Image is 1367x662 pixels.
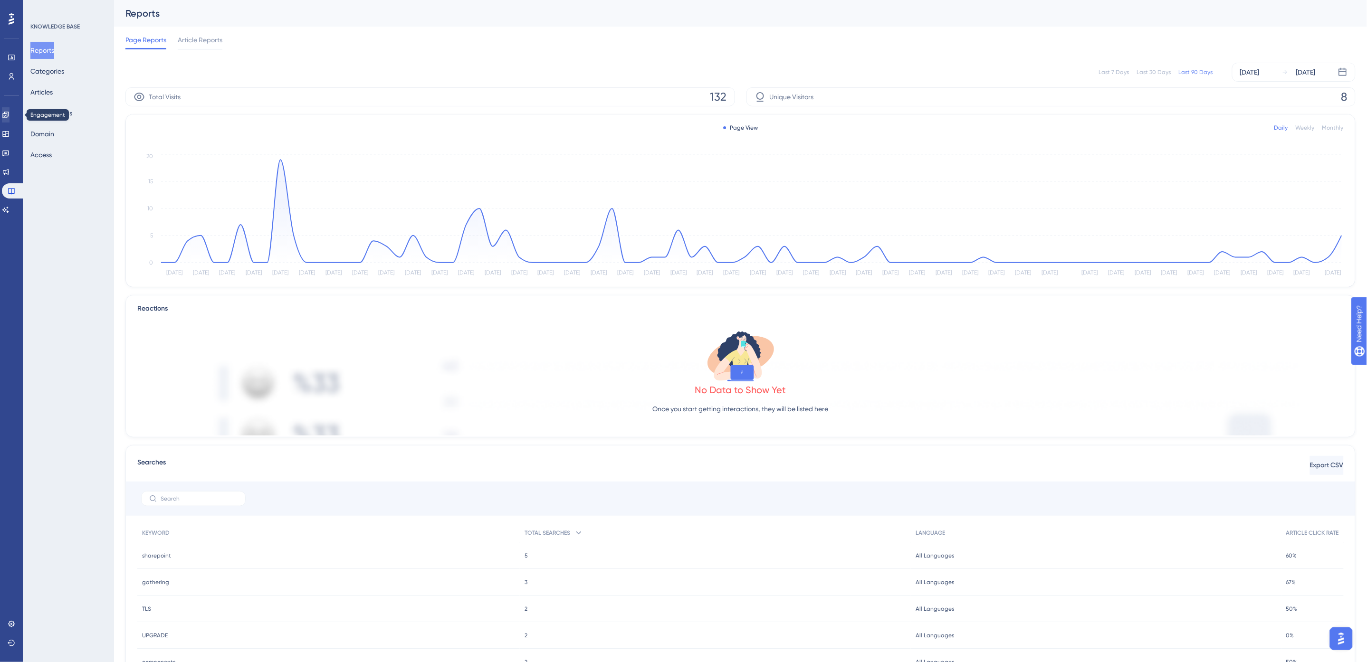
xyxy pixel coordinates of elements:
[149,259,153,266] tspan: 0
[30,42,54,59] button: Reports
[272,270,288,276] tspan: [DATE]
[1267,270,1283,276] tspan: [DATE]
[1042,270,1058,276] tspan: [DATE]
[1188,270,1204,276] tspan: [DATE]
[525,578,527,586] span: 3
[916,578,954,586] span: All Languages
[511,270,527,276] tspan: [DATE]
[1310,456,1344,475] button: Export CSV
[142,632,168,639] span: UPGRADE
[166,270,182,276] tspan: [DATE]
[750,270,766,276] tspan: [DATE]
[776,270,793,276] tspan: [DATE]
[710,89,727,104] span: 132
[1161,270,1177,276] tspan: [DATE]
[962,270,978,276] tspan: [DATE]
[1341,89,1348,104] span: 8
[142,552,171,559] span: sharepoint
[1137,68,1171,76] div: Last 30 Days
[30,125,54,142] button: Domain
[1135,270,1151,276] tspan: [DATE]
[936,270,952,276] tspan: [DATE]
[538,270,554,276] tspan: [DATE]
[1240,66,1260,78] div: [DATE]
[178,34,222,46] span: Article Reports
[299,270,315,276] tspan: [DATE]
[653,403,829,415] p: Once you start getting interactions, they will be listed here
[150,232,153,239] tspan: 5
[617,270,633,276] tspan: [DATE]
[1274,124,1288,132] div: Daily
[1325,270,1341,276] tspan: [DATE]
[405,270,421,276] tspan: [DATE]
[149,91,181,103] span: Total Visits
[1015,270,1032,276] tspan: [DATE]
[458,270,474,276] tspan: [DATE]
[146,153,153,160] tspan: 20
[1286,605,1298,613] span: 50%
[1286,552,1297,559] span: 60%
[1099,68,1129,76] div: Last 7 Days
[803,270,819,276] tspan: [DATE]
[989,270,1005,276] tspan: [DATE]
[1296,124,1315,132] div: Weekly
[723,124,758,132] div: Page View
[30,104,72,122] button: Page Settings
[916,605,954,613] span: All Languages
[246,270,262,276] tspan: [DATE]
[22,2,59,14] span: Need Help?
[1322,124,1344,132] div: Monthly
[670,270,687,276] tspan: [DATE]
[1214,270,1231,276] tspan: [DATE]
[161,495,238,502] input: Search
[916,552,954,559] span: All Languages
[525,605,527,613] span: 2
[1179,68,1213,76] div: Last 90 Days
[30,23,80,30] div: KNOWLEDGE BASE
[30,84,53,101] button: Articles
[193,270,209,276] tspan: [DATE]
[883,270,899,276] tspan: [DATE]
[125,34,166,46] span: Page Reports
[770,91,814,103] span: Unique Visitors
[525,552,528,559] span: 5
[431,270,448,276] tspan: [DATE]
[1241,270,1257,276] tspan: [DATE]
[1108,270,1124,276] tspan: [DATE]
[142,605,151,613] span: TLS
[147,205,153,212] tspan: 10
[148,178,153,185] tspan: 15
[1296,66,1316,78] div: [DATE]
[525,632,527,639] span: 2
[695,383,786,397] div: No Data to Show Yet
[137,303,1344,314] div: Reactions
[916,529,945,537] span: LANGUAGE
[909,270,926,276] tspan: [DATE]
[30,146,52,163] button: Access
[830,270,846,276] tspan: [DATE]
[1286,632,1294,639] span: 0%
[325,270,342,276] tspan: [DATE]
[125,7,1332,20] div: Reports
[1294,270,1310,276] tspan: [DATE]
[856,270,872,276] tspan: [DATE]
[1327,624,1356,653] iframe: UserGuiding AI Assistant Launcher
[485,270,501,276] tspan: [DATE]
[379,270,395,276] tspan: [DATE]
[564,270,581,276] tspan: [DATE]
[142,578,169,586] span: gathering
[1286,578,1296,586] span: 67%
[1081,270,1098,276] tspan: [DATE]
[1286,529,1339,537] span: ARTICLE CLICK RATE
[697,270,713,276] tspan: [DATE]
[220,270,236,276] tspan: [DATE]
[591,270,607,276] tspan: [DATE]
[916,632,954,639] span: All Languages
[30,63,64,80] button: Categories
[352,270,368,276] tspan: [DATE]
[525,529,570,537] span: TOTAL SEARCHES
[724,270,740,276] tspan: [DATE]
[644,270,660,276] tspan: [DATE]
